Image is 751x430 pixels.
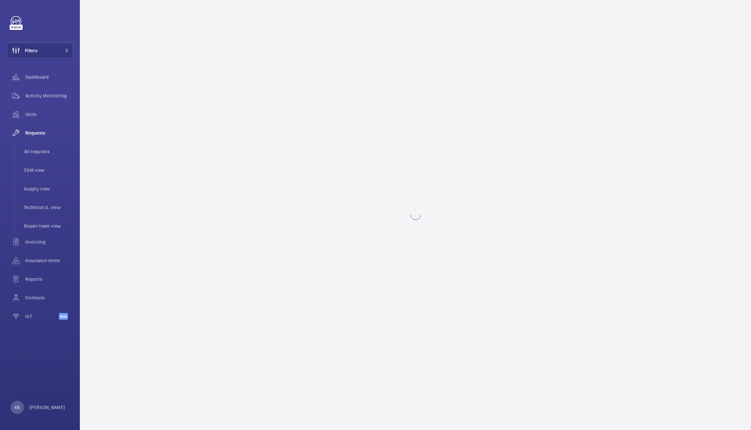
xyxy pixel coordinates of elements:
span: Technical S. view [24,204,73,211]
span: Dashboard [25,74,73,80]
span: Activity Monitoring [25,92,73,99]
span: All requests [24,148,73,155]
p: [PERSON_NAME] [29,404,65,411]
span: Insurance items [25,257,73,264]
span: IoT [25,313,59,320]
span: Invoicing [25,239,73,245]
span: Filters [25,47,38,54]
span: Beta [59,313,68,320]
span: Contacts [25,294,73,301]
span: Units [25,111,73,118]
span: Reports [25,276,73,282]
button: Filters [7,43,73,58]
span: Supply view [24,185,73,192]
p: KK [15,404,20,411]
span: CSM view [24,167,73,173]
span: Repair team view [24,223,73,229]
span: Requests [25,130,73,136]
